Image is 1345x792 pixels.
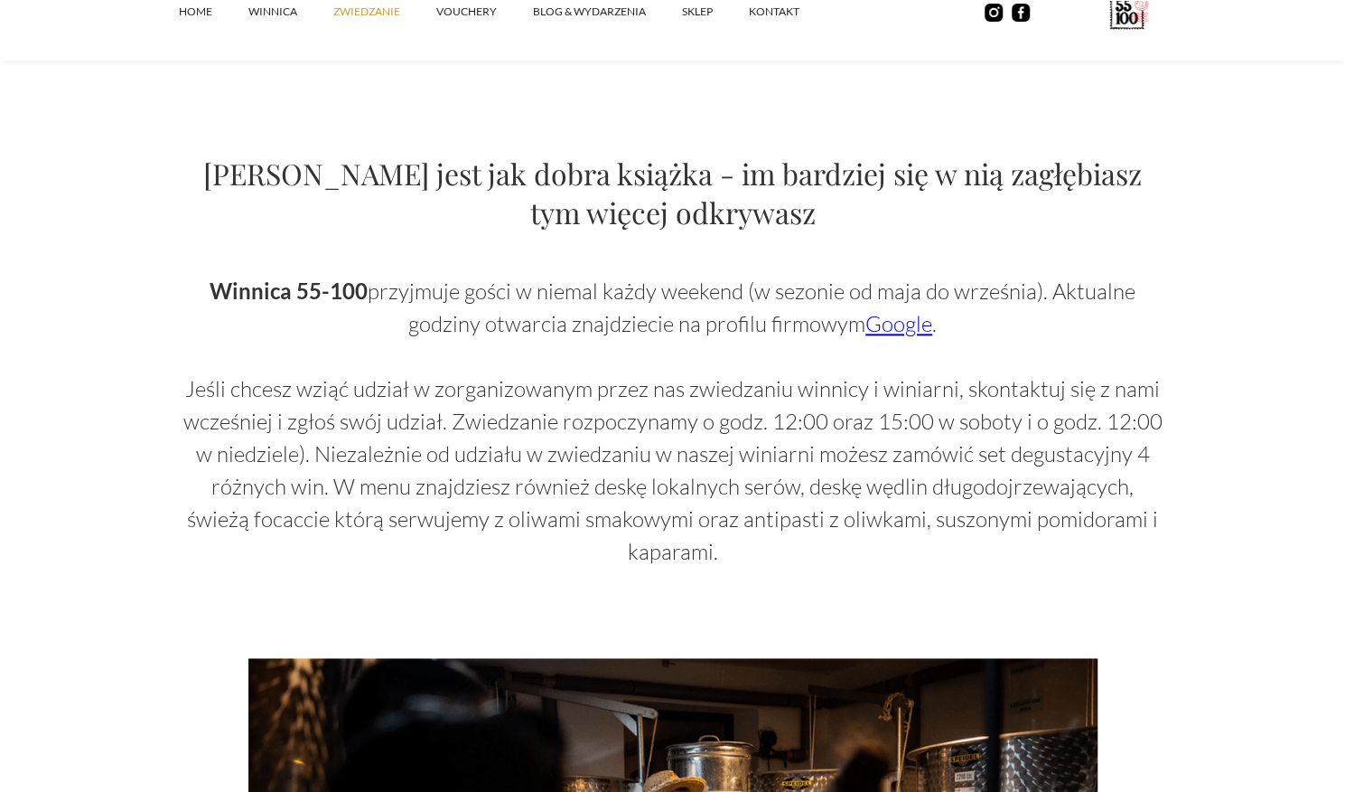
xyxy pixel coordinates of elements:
[210,278,368,304] strong: Winnica 55-100
[865,310,932,337] a: Google
[180,154,1166,231] h2: [PERSON_NAME] jest jak dobra książka - im bardziej się w nią zagłębiasz tym więcej odkrywasz
[180,275,1166,568] p: przyjmuje gości w niemal każdy weekend (w sezonie od maja do września). Aktualne godziny otwarcia...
